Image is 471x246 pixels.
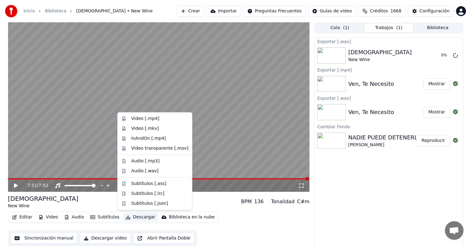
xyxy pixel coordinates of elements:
span: [DEMOGRAPHIC_DATA] • New Wine [76,8,153,14]
div: InAndOn [.mp4] [131,135,166,142]
button: Cola [315,24,364,33]
button: Guías de video [308,6,356,17]
div: Video transparente [.mov] [131,145,188,152]
div: BPM [241,198,251,205]
button: Audio [62,213,87,222]
div: NADIE PUEDE DETENERLE [348,133,421,142]
a: Inicio [24,8,35,14]
button: Descargar video [80,233,131,244]
span: 7:51 [27,182,37,189]
img: youka [5,5,17,17]
div: 0 % [441,53,451,58]
button: Importar [207,6,241,17]
div: / [27,182,42,189]
nav: breadcrumb [24,8,153,14]
div: Ven, Te Necesito [348,80,394,88]
span: 7:52 [38,182,48,189]
button: Créditos1668 [358,6,406,17]
div: 136 [254,198,264,205]
div: Biblioteca en la nube [169,214,215,220]
div: Ven, Te Necesito [348,108,394,116]
button: Descargar [123,213,158,222]
div: Exportar [.mp4] [315,66,463,73]
div: Video [.mp4] [131,116,159,122]
div: Chat abierto [445,221,464,240]
span: Créditos [370,8,388,14]
a: Biblioteca [45,8,66,14]
div: Subtítulos [.ass] [131,181,166,187]
div: Audio [.mp3] [131,158,159,164]
div: Tonalidad [271,198,295,205]
div: Video [.mkv] [131,125,159,132]
div: Exportar [.wav] [315,37,463,45]
div: C#m [297,198,309,205]
div: Exportar [.wav] [315,94,463,102]
div: Cambiar Fondo [315,123,463,130]
button: Sincronización manual [11,233,78,244]
div: [PERSON_NAME] [348,142,421,148]
button: Subtítulos [88,213,122,222]
div: Audio [.wav] [131,168,158,174]
button: Crear [177,6,204,17]
div: [DEMOGRAPHIC_DATA] [8,194,78,203]
button: Preguntas Frecuentes [243,6,306,17]
button: Video [36,213,60,222]
button: Editar [10,213,35,222]
button: Abrir Pantalla Doble [133,233,194,244]
div: Subtítulos [.lrc] [131,191,164,197]
button: Biblioteca [413,24,462,33]
div: New Wine [8,203,78,209]
div: Configuración [420,8,450,14]
div: New Wine [348,57,412,63]
button: Mostrar [423,78,451,90]
div: [DEMOGRAPHIC_DATA] [348,48,412,57]
span: ( 1 ) [396,25,402,31]
div: Subtítulos [.json] [131,200,168,207]
button: Reproducir [416,135,451,146]
button: Mostrar [423,107,451,118]
span: ( 1 ) [343,25,349,31]
button: Trabajos [364,24,413,33]
button: Configuración [408,6,454,17]
span: 1668 [390,8,402,14]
